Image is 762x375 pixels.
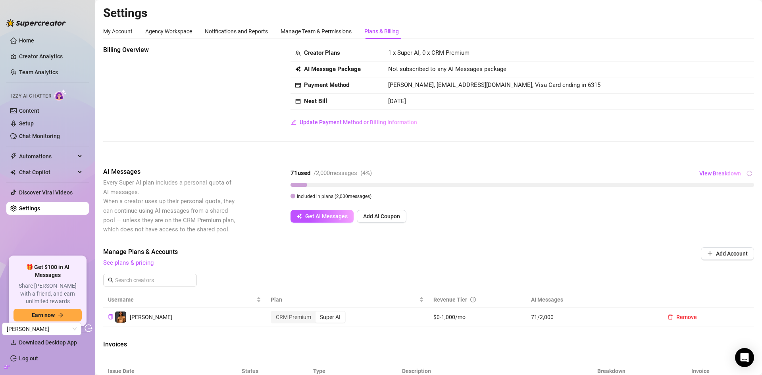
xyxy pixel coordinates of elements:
span: Automations [19,150,75,163]
button: Update Payment Method or Billing Information [291,116,418,129]
button: Get AI Messages [291,210,354,223]
span: reload [747,171,752,176]
button: Remove [661,311,703,323]
span: Manage Plans & Accounts [103,247,647,257]
span: / 2,000 messages [314,169,357,177]
div: Manage Team & Permissions [281,27,352,36]
span: download [10,339,17,346]
a: Log out [19,355,38,362]
th: Username [103,292,266,308]
strong: AI Message Package [304,65,361,73]
span: Included in plans ( 2,000 messages) [297,194,371,199]
img: logo-BBDzfeDw.svg [6,19,66,27]
span: Earn now [32,312,55,318]
a: Setup [19,120,34,127]
span: team [295,50,301,56]
strong: Next Bill [304,98,327,105]
span: credit-card [295,83,301,88]
span: [PERSON_NAME] [130,314,172,320]
div: Notifications and Reports [205,27,268,36]
button: View Breakdown [699,167,741,180]
strong: 71 used [291,169,310,177]
span: Plan [271,295,418,304]
a: Discover Viral Videos [19,189,73,196]
span: View Breakdown [699,170,741,177]
span: [DATE] [388,98,406,105]
button: Earn nowarrow-right [13,309,82,321]
div: Plans & Billing [364,27,399,36]
span: Username [108,295,255,304]
img: Annie [115,312,126,323]
div: Agency Workspace [145,27,192,36]
div: Open Intercom Messenger [735,348,754,367]
button: Add Account [701,247,754,260]
span: 🎁 Get $100 in AI Messages [13,263,82,279]
span: Annie Hill [7,323,77,335]
span: calendar [295,98,301,104]
span: 1 x Super AI, 0 x CRM Premium [388,49,470,56]
div: CRM Premium [271,312,316,323]
span: Izzy AI Chatter [11,92,51,100]
strong: Payment Method [304,81,349,88]
h2: Settings [103,6,754,21]
span: Every Super AI plan includes a personal quota of AI messages. When a creator uses up their person... [103,179,235,233]
a: Content [19,108,39,114]
span: Revenue Tier [433,296,467,303]
th: AI Messages [526,292,656,308]
span: Get AI Messages [305,213,348,219]
span: logout [85,324,92,332]
div: segmented control [271,311,346,323]
span: Download Desktop App [19,339,77,346]
strong: Creator Plans [304,49,340,56]
span: Share [PERSON_NAME] with a friend, and earn unlimited rewards [13,282,82,306]
span: Add AI Coupon [363,213,400,219]
a: Creator Analytics [19,50,83,63]
span: Billing Overview [103,45,237,55]
th: Plan [266,292,429,308]
span: edit [291,119,296,125]
span: [PERSON_NAME], [EMAIL_ADDRESS][DOMAIN_NAME], Visa Card ending in 6315 [388,81,600,88]
span: Chat Copilot [19,166,75,179]
span: Remove [676,314,697,320]
span: Add Account [716,250,748,257]
span: search [108,277,114,283]
span: plus [707,250,713,256]
span: ( 4 %) [360,169,372,177]
a: Chat Monitoring [19,133,60,139]
td: $0-1,000/mo [429,308,526,327]
input: Search creators [115,276,186,285]
span: thunderbolt [10,153,17,160]
span: info-circle [470,297,476,302]
div: Super AI [316,312,345,323]
span: build [4,364,10,369]
span: AI Messages [103,167,237,177]
img: Chat Copilot [10,169,15,175]
div: My Account [103,27,133,36]
a: See plans & pricing [103,259,154,266]
span: Update Payment Method or Billing Information [300,119,417,125]
button: Add AI Coupon [357,210,406,223]
button: Copy Creator ID [108,314,113,320]
span: delete [668,314,673,320]
a: Settings [19,205,40,212]
span: 71 / 2,000 [531,313,652,321]
span: arrow-right [58,312,63,318]
img: AI Chatter [54,89,67,101]
a: Home [19,37,34,44]
span: Not subscribed to any AI Messages package [388,65,506,74]
span: copy [108,314,113,319]
span: Invoices [103,340,237,349]
a: Team Analytics [19,69,58,75]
